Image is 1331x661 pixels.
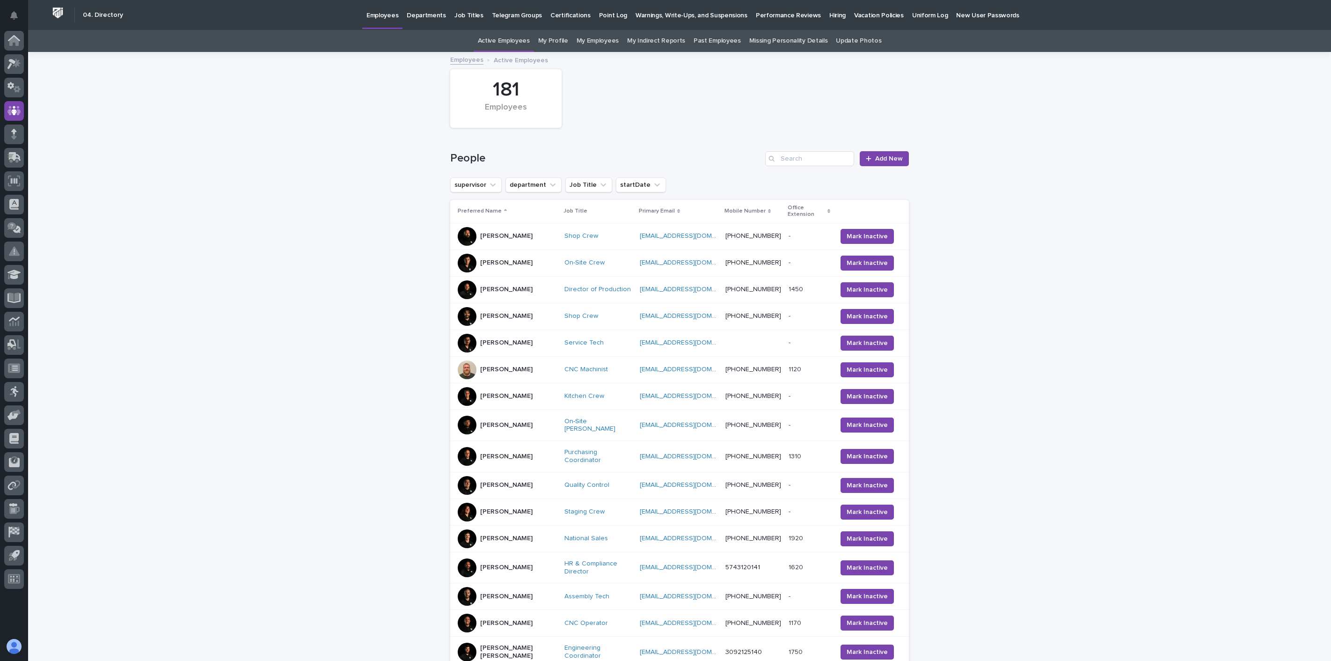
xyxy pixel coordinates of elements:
[564,535,608,543] a: National Sales
[450,383,909,410] tr: [PERSON_NAME]Kitchen Crew [EMAIL_ADDRESS][DOMAIN_NAME] [PHONE_NUMBER]-- Mark Inactive
[480,508,533,516] p: [PERSON_NAME]
[4,637,24,656] button: users-avatar
[480,481,533,489] p: [PERSON_NAME]
[564,619,608,627] a: CNC Operator
[480,644,557,660] p: [PERSON_NAME] [PERSON_NAME]
[847,481,888,490] span: Mark Inactive
[450,499,909,525] tr: [PERSON_NAME]Staging Crew [EMAIL_ADDRESS][DOMAIN_NAME] [PHONE_NUMBER]-- Mark Inactive
[565,177,612,192] button: Job Title
[841,531,894,546] button: Mark Inactive
[749,30,828,52] a: Missing Personality Details
[789,451,803,461] p: 1310
[83,11,123,19] h2: 04. Directory
[847,232,888,241] span: Mark Inactive
[564,232,598,240] a: Shop Crew
[788,203,825,220] p: Office Extension
[640,366,746,373] a: [EMAIL_ADDRESS][DOMAIN_NAME]
[640,259,746,266] a: [EMAIL_ADDRESS][DOMAIN_NAME]
[450,276,909,303] tr: [PERSON_NAME]Director of Production [EMAIL_ADDRESS][DOMAIN_NAME] [PHONE_NUMBER]14501450 Mark Inac...
[450,152,761,165] h1: People
[564,508,605,516] a: Staging Crew
[725,535,781,542] a: [PHONE_NUMBER]
[841,645,894,660] button: Mark Inactive
[841,256,894,271] button: Mark Inactive
[789,533,805,543] p: 1920
[564,259,605,267] a: On-Site Crew
[640,393,746,399] a: [EMAIL_ADDRESS][DOMAIN_NAME]
[847,618,888,628] span: Mark Inactive
[616,177,666,192] button: startDate
[847,392,888,401] span: Mark Inactive
[640,422,746,428] a: [EMAIL_ADDRESS][DOMAIN_NAME]
[789,506,792,516] p: -
[450,472,909,499] tr: [PERSON_NAME]Quality Control [EMAIL_ADDRESS][DOMAIN_NAME] [PHONE_NUMBER]-- Mark Inactive
[564,481,609,489] a: Quality Control
[841,282,894,297] button: Mark Inactive
[4,6,24,25] button: Notifications
[640,620,746,626] a: [EMAIL_ADDRESS][DOMAIN_NAME]
[450,410,909,441] tr: [PERSON_NAME]On-Site [PERSON_NAME] [EMAIL_ADDRESS][DOMAIN_NAME] [PHONE_NUMBER]-- Mark Inactive
[577,30,619,52] a: My Employees
[480,366,533,374] p: [PERSON_NAME]
[725,259,781,266] a: [PHONE_NUMBER]
[450,441,909,472] tr: [PERSON_NAME]Purchasing Coordinator [EMAIL_ADDRESS][DOMAIN_NAME] [PHONE_NUMBER]13101310 Mark Inac...
[640,535,746,542] a: [EMAIL_ADDRESS][DOMAIN_NAME]
[841,449,894,464] button: Mark Inactive
[841,336,894,351] button: Mark Inactive
[564,286,631,294] a: Director of Production
[847,507,888,517] span: Mark Inactive
[725,313,781,319] a: [PHONE_NUMBER]
[564,418,632,433] a: On-Site [PERSON_NAME]
[564,560,632,576] a: HR & Compliance Director
[640,508,746,515] a: [EMAIL_ADDRESS][DOMAIN_NAME]
[789,257,792,267] p: -
[725,366,781,373] a: [PHONE_NUMBER]
[725,482,781,488] a: [PHONE_NUMBER]
[847,592,888,601] span: Mark Inactive
[841,560,894,575] button: Mark Inactive
[450,54,483,65] a: Employees
[640,482,746,488] a: [EMAIL_ADDRESS][DOMAIN_NAME]
[564,593,609,601] a: Assembly Tech
[450,552,909,583] tr: [PERSON_NAME]HR & Compliance Director [EMAIL_ADDRESS][DOMAIN_NAME] 574312014116201620 Mark Inactive
[480,564,533,572] p: [PERSON_NAME]
[49,4,66,22] img: Workspace Logo
[450,330,909,356] tr: [PERSON_NAME]Service Tech [EMAIL_ADDRESS][DOMAIN_NAME] -- Mark Inactive
[725,649,762,655] a: 3092125140
[564,312,598,320] a: Shop Crew
[841,389,894,404] button: Mark Inactive
[564,339,604,347] a: Service Tech
[480,619,533,627] p: [PERSON_NAME]
[789,284,805,294] p: 1450
[458,206,502,216] p: Preferred Name
[847,534,888,543] span: Mark Inactive
[450,610,909,637] tr: [PERSON_NAME]CNC Operator [EMAIL_ADDRESS][DOMAIN_NAME] [PHONE_NUMBER]11701170 Mark Inactive
[640,649,746,655] a: [EMAIL_ADDRESS][DOMAIN_NAME]
[725,620,781,626] a: [PHONE_NUMBER]
[480,535,533,543] p: [PERSON_NAME]
[480,339,533,347] p: [PERSON_NAME]
[450,583,909,610] tr: [PERSON_NAME]Assembly Tech [EMAIL_ADDRESS][DOMAIN_NAME] [PHONE_NUMBER]-- Mark Inactive
[480,392,533,400] p: [PERSON_NAME]
[12,11,24,26] div: Notifications
[847,647,888,657] span: Mark Inactive
[640,564,746,571] a: [EMAIL_ADDRESS][DOMAIN_NAME]
[478,30,530,52] a: Active Employees
[841,309,894,324] button: Mark Inactive
[725,422,781,428] a: [PHONE_NUMBER]
[640,339,746,346] a: [EMAIL_ADDRESS][DOMAIN_NAME]
[564,448,632,464] a: Purchasing Coordinator
[564,392,604,400] a: Kitchen Crew
[841,589,894,604] button: Mark Inactive
[450,223,909,250] tr: [PERSON_NAME]Shop Crew [EMAIL_ADDRESS][DOMAIN_NAME] [PHONE_NUMBER]-- Mark Inactive
[847,258,888,268] span: Mark Inactive
[841,616,894,631] button: Mark Inactive
[725,286,781,293] a: [PHONE_NUMBER]
[450,303,909,330] tr: [PERSON_NAME]Shop Crew [EMAIL_ADDRESS][DOMAIN_NAME] [PHONE_NUMBER]-- Mark Inactive
[480,286,533,294] p: [PERSON_NAME]
[725,593,781,600] a: [PHONE_NUMBER]
[841,505,894,520] button: Mark Inactive
[725,453,781,460] a: [PHONE_NUMBER]
[847,420,888,430] span: Mark Inactive
[789,419,792,429] p: -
